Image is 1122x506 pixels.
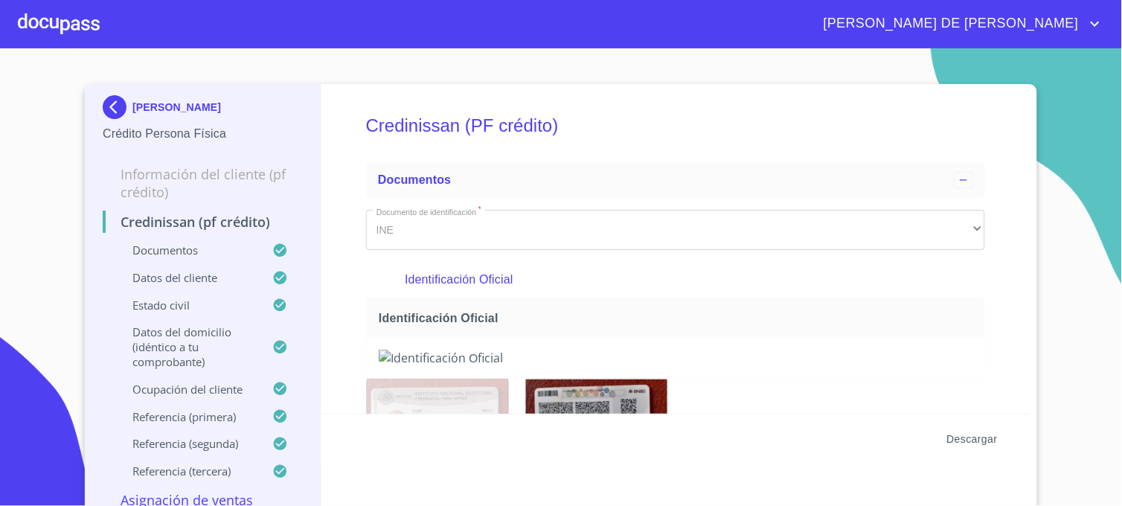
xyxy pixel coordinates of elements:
[103,165,303,201] p: Información del cliente (PF crédito)
[379,310,978,326] span: Identificación Oficial
[103,243,272,257] p: Documentos
[103,95,303,125] div: [PERSON_NAME]
[378,173,451,186] span: Documentos
[103,324,272,369] p: Datos del domicilio (idéntico a tu comprobante)
[103,125,303,143] p: Crédito Persona Física
[812,12,1086,36] span: [PERSON_NAME] DE [PERSON_NAME]
[103,95,132,119] img: Docupass spot blue
[379,350,972,366] img: Identificación Oficial
[366,210,985,250] div: INE
[103,464,272,478] p: Referencia (tercera)
[366,162,985,198] div: Documentos
[405,271,946,289] p: Identificación Oficial
[526,379,667,470] img: Identificación Oficial
[103,213,303,231] p: Credinissan (PF crédito)
[132,101,221,113] p: [PERSON_NAME]
[103,382,272,397] p: Ocupación del Cliente
[366,95,985,156] h5: Credinissan (PF crédito)
[103,298,272,313] p: Estado Civil
[103,270,272,285] p: Datos del cliente
[947,430,998,449] span: Descargar
[941,426,1004,453] button: Descargar
[103,409,272,424] p: Referencia (primera)
[812,12,1104,36] button: account of current user
[103,436,272,451] p: Referencia (segunda)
